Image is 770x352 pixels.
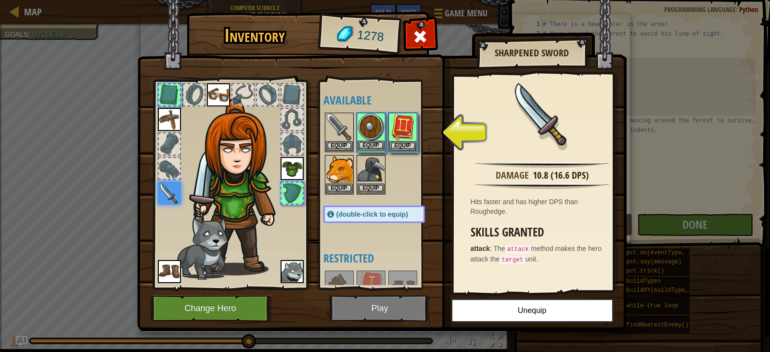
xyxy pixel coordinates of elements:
[358,141,385,151] button: Equip
[358,183,385,194] button: Equip
[505,245,531,254] code: attack
[323,252,444,264] h4: Restricted
[358,156,385,183] img: portrait.png
[511,83,574,145] img: portrait.png
[158,182,181,205] img: portrait.png
[487,48,577,58] h2: Sharpened Sword
[500,256,525,264] code: target
[326,114,353,141] img: portrait.png
[389,272,416,299] img: portrait.png
[389,141,416,151] button: Equip
[281,157,304,180] img: portrait.png
[358,272,385,299] img: portrait.png
[323,94,444,106] h4: Available
[193,26,316,46] h1: Inventory
[358,114,385,141] img: portrait.png
[533,169,589,183] div: 10.8 (16.6 DPS)
[326,141,353,151] button: Equip
[336,210,408,218] span: (double-click to equip)
[475,162,609,168] img: hr.png
[281,260,304,283] img: portrait.png
[326,156,353,183] img: portrait.png
[326,183,353,194] button: Equip
[471,197,619,216] div: Hits faster and has higher DPS than Roughedge.
[451,299,614,323] button: Unequip
[207,83,230,106] img: portrait.png
[490,245,494,252] span: :
[174,217,228,280] img: wolf-pup-paper-doll.png
[389,114,416,141] img: portrait.png
[356,26,385,46] span: 1278
[189,98,293,275] img: hair_f2.png
[151,295,273,322] button: Change Hero
[496,169,529,183] div: Damage
[471,226,619,239] h3: Skills Granted
[471,245,602,263] span: The method makes the hero attack the unit.
[326,272,353,299] img: portrait.png
[471,245,490,252] strong: attack
[158,260,181,283] img: portrait.png
[158,108,181,131] img: portrait.png
[475,183,609,189] img: hr.png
